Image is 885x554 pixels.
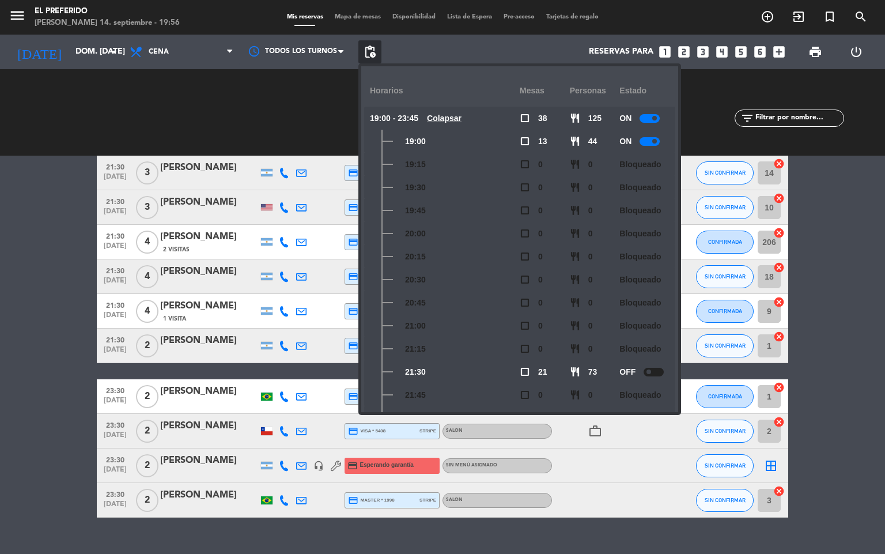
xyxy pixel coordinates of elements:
[348,495,395,506] span: master * 1998
[427,114,462,123] u: Colapsar
[101,311,130,325] span: [DATE]
[446,498,463,502] span: SALON
[589,47,653,56] span: Reservas para
[405,204,426,217] span: 19:45
[773,193,785,204] i: cancel
[619,204,661,217] span: Bloqueado
[657,44,672,59] i: looks_one
[405,389,426,402] span: 21:45
[773,158,785,169] i: cancel
[570,159,580,169] span: restaurant
[619,75,670,107] div: Estado
[136,454,158,477] span: 2
[348,237,358,247] i: credit_card
[696,161,754,184] button: SIN CONFIRMAR
[588,342,593,356] span: 0
[101,333,130,346] span: 21:30
[405,296,426,310] span: 20:45
[329,14,387,20] span: Mapa de mesas
[136,300,158,323] span: 4
[520,75,570,107] div: Mesas
[570,75,620,107] div: personas
[619,342,661,356] span: Bloqueado
[570,274,580,285] span: restaurant
[101,397,130,410] span: [DATE]
[588,319,593,333] span: 0
[405,342,426,356] span: 21:15
[570,251,580,262] span: restaurant
[538,389,543,402] span: 0
[160,299,258,314] div: [PERSON_NAME]
[538,273,543,287] span: 0
[101,208,130,221] span: [DATE]
[160,384,258,399] div: [PERSON_NAME]
[619,319,661,333] span: Bloqueado
[101,487,130,500] span: 23:30
[695,44,710,59] i: looks_3
[363,45,377,59] span: pending_actions
[588,181,593,194] span: 0
[405,319,426,333] span: 21:00
[348,341,395,351] span: master * 6795
[348,202,388,213] span: amex * 1008
[348,272,358,282] i: credit_card
[792,10,805,24] i: exit_to_app
[773,416,785,428] i: cancel
[588,135,597,148] span: 44
[696,300,754,323] button: CONFIRMADA
[348,306,358,316] i: credit_card
[849,45,863,59] i: power_settings_new
[405,135,426,148] span: 19:00
[101,383,130,397] span: 23:30
[538,112,547,125] span: 38
[520,297,530,308] span: check_box_outline_blank
[136,489,158,512] span: 2
[619,158,661,171] span: Bloqueado
[160,419,258,434] div: [PERSON_NAME]
[588,273,593,287] span: 0
[771,44,786,59] i: add_box
[101,242,130,255] span: [DATE]
[773,227,785,239] i: cancel
[696,385,754,408] button: CONFIRMADA
[160,160,258,175] div: [PERSON_NAME]
[387,14,441,20] span: Disponibilidad
[619,250,661,263] span: Bloqueado
[588,412,593,425] span: 0
[348,237,395,247] span: master * 1277
[619,296,661,310] span: Bloqueado
[588,204,593,217] span: 0
[35,17,180,29] div: [PERSON_NAME] 14. septiembre - 19:56
[538,227,543,240] span: 0
[281,14,329,20] span: Mis reservas
[619,181,661,194] span: Bloqueado
[761,10,774,24] i: add_circle_outline
[101,418,130,431] span: 23:30
[136,196,158,219] span: 3
[696,196,754,219] button: SIN CONFIRMAR
[570,297,580,308] span: restaurant
[9,7,26,24] i: menu
[520,390,530,400] span: check_box_outline_blank
[588,389,593,402] span: 0
[619,273,661,287] span: Bloqueado
[405,273,426,287] span: 20:30
[446,463,497,468] span: Sin menú asignado
[538,204,543,217] span: 0
[348,391,358,402] i: credit_card
[520,159,530,169] span: check_box_outline_blank
[588,158,593,171] span: 0
[570,136,580,146] span: restaurant
[441,14,498,20] span: Lista de Espera
[808,45,822,59] span: print
[101,431,130,444] span: [DATE]
[405,412,426,425] span: 22:00
[676,44,691,59] i: looks_two
[740,111,754,125] i: filter_list
[520,182,530,193] span: check_box_outline_blank
[348,202,358,213] i: credit_card
[705,342,746,349] span: SIN CONFIRMAR
[313,461,324,471] i: headset_mic
[136,385,158,408] span: 2
[520,344,530,354] span: check_box_outline_blank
